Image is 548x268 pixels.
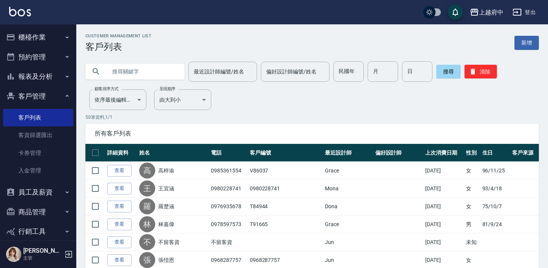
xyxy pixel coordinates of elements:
td: Jun [323,233,373,251]
button: 報表及分析 [3,67,73,86]
td: Grace [323,162,373,180]
td: 0980228741 [209,180,247,198]
button: 清除 [464,65,497,78]
td: 女 [464,180,481,198]
a: 張愷恩 [158,256,174,264]
td: [DATE] [423,215,464,233]
td: 75/10/7 [481,198,511,215]
a: 客戶列表 [3,109,73,126]
td: 男 [464,215,481,233]
img: Person [6,247,21,262]
a: 查看 [107,165,132,177]
button: 商品管理 [3,202,73,222]
button: 櫃檯作業 [3,27,73,47]
th: 生日 [481,144,511,162]
th: 上次消費日期 [423,144,464,162]
a: 羅楚涵 [158,203,174,210]
button: 上越府中 [467,5,506,20]
a: 查看 [107,183,132,195]
div: 王 [139,180,155,196]
a: 林嘉偉 [158,220,174,228]
td: [DATE] [423,198,464,215]
div: 張 [139,252,155,268]
button: 登出 [509,5,539,19]
td: [DATE] [423,180,464,198]
td: 81/9/24 [481,215,511,233]
div: 依序最後編輯時間 [89,89,146,110]
button: 搜尋 [436,65,461,78]
div: 林 [139,216,155,232]
a: 入金管理 [3,162,73,179]
a: 卡券管理 [3,144,73,162]
td: Dona [323,198,373,215]
td: 不留客資 [209,233,247,251]
div: 上越府中 [479,8,503,17]
a: 查看 [107,236,132,248]
th: 最近設計師 [323,144,373,162]
button: 行銷工具 [3,222,73,241]
td: 93/4/18 [481,180,511,198]
td: V86037 [248,162,323,180]
th: 客戶編號 [248,144,323,162]
a: 王宜涵 [158,185,174,192]
button: 客戶管理 [3,86,73,106]
a: 查看 [107,219,132,230]
td: 96/11/25 [481,162,511,180]
td: Mona [323,180,373,198]
a: 新增 [514,36,539,50]
td: 女 [464,198,481,215]
p: 50 筆資料, 1 / 1 [85,114,539,121]
img: Logo [9,7,31,16]
input: 搜尋關鍵字 [107,61,178,82]
button: 員工及薪資 [3,182,73,202]
span: 所有客戶列表 [95,130,530,137]
th: 客戶來源 [510,144,539,162]
button: save [448,5,463,20]
td: 0980228741 [248,180,323,198]
td: T84944 [248,198,323,215]
label: 呈現順序 [159,86,175,92]
td: [DATE] [423,162,464,180]
div: 羅 [139,198,155,214]
a: 查看 [107,254,132,266]
th: 詳細資料 [105,144,137,162]
a: 高梓渝 [158,167,174,174]
a: 不留客資 [158,238,180,246]
td: 0976935678 [209,198,247,215]
p: 主管 [23,255,62,262]
h3: 客戶列表 [85,41,151,52]
th: 電話 [209,144,247,162]
td: [DATE] [423,233,464,251]
td: 女 [464,162,481,180]
td: 未知 [464,233,481,251]
a: 客資篩選匯出 [3,126,73,144]
div: 高 [139,163,155,179]
a: 查看 [107,201,132,212]
td: Grace [323,215,373,233]
th: 性別 [464,144,481,162]
td: T91665 [248,215,323,233]
td: 0985361554 [209,162,247,180]
td: 0978597573 [209,215,247,233]
label: 顧客排序方式 [95,86,119,92]
div: 不 [139,234,155,250]
h5: [PERSON_NAME] [23,247,62,255]
th: 姓名 [137,144,209,162]
th: 偏好設計師 [373,144,424,162]
h2: Customer Management List [85,33,151,38]
div: 由大到小 [154,89,211,110]
button: 預約管理 [3,47,73,67]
